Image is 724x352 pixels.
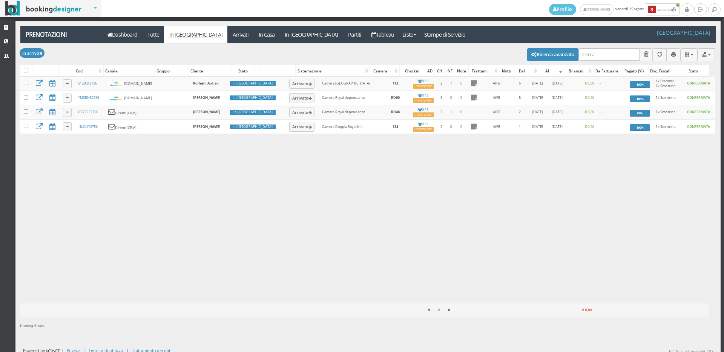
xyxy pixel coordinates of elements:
[400,66,425,76] div: Checkin
[319,105,380,120] td: Camera Royal dependance
[630,81,650,88] div: 100%
[230,81,275,86] div: In [GEOGRAPHIC_DATA]
[78,81,97,86] a: 512JAD2756
[230,125,275,129] div: In [GEOGRAPHIC_DATA]
[481,105,512,120] td: AIFB
[456,120,467,134] td: 0
[106,105,156,120] td: Diretto (CRM)
[436,77,446,91] td: 2
[657,29,710,36] h4: [GEOGRAPHIC_DATA]
[413,93,434,103] a: 0 / 3Incompleto
[319,77,380,91] td: Camera [GEOGRAPHIC_DATA]
[594,66,623,76] div: Da Fatturare
[527,91,548,105] td: [DATE]
[500,66,514,76] div: Notti
[648,6,656,14] b: 3
[448,307,450,312] b: 0
[20,26,98,43] a: Prenotazioni
[548,77,566,91] td: [DATE]
[78,109,98,114] a: GE75RE2756
[455,66,468,76] div: Note
[425,66,434,76] div: AD
[653,91,682,105] td: x Scontrino.
[319,91,380,105] td: Camera Royal dependance
[5,1,82,16] img: BookingDesigner.com
[413,84,434,89] div: Incompleto
[428,307,430,312] b: 9
[649,66,678,76] div: Doc. Fiscali
[580,4,614,15] a: [PERSON_NAME]
[419,26,471,43] a: Stampe di Servizio
[289,108,314,117] button: Arrivato
[193,95,220,100] b: [PERSON_NAME]
[687,124,710,129] b: CONFERMATA
[445,66,455,76] div: INF
[656,124,658,129] b: 1
[548,120,566,134] td: [DATE]
[549,3,681,15] span: venerdì, 15 agosto
[289,122,314,132] button: Arrivato
[106,91,156,105] td: [DOMAIN_NAME]
[563,305,593,315] div: € 0,00
[456,91,467,105] td: 0
[253,26,280,43] a: In Casa
[512,120,527,134] td: 1
[78,95,99,100] a: YMSBN52756
[106,120,156,134] td: Diretto (CRM)
[155,66,188,76] div: Gruppo
[630,124,650,131] div: 100%
[108,81,124,87] img: bianchihotels.svg
[104,66,154,76] div: Canale
[597,105,627,120] td: -
[527,105,548,120] td: [DATE]
[227,26,253,43] a: Arrivati
[164,26,227,43] a: In [GEOGRAPHIC_DATA]
[512,77,527,91] td: 5
[436,120,446,134] td: 2
[413,78,434,89] a: 0 / 3Incompleto
[585,124,594,129] b: € 0,00
[391,109,400,114] b: RD46
[103,26,143,43] a: Dashboard
[656,78,658,83] b: 1
[481,120,512,134] td: AIFB
[687,81,710,86] b: CONFERMATA
[630,95,650,102] div: 100%
[436,105,446,120] td: 2
[630,110,650,117] div: 99%
[296,66,370,76] div: Sistemazione
[230,110,275,115] div: In [GEOGRAPHIC_DATA]
[189,66,232,76] div: Cliente
[143,26,164,43] a: Tutte
[578,48,639,61] input: Cerca
[413,121,434,132] a: 0 / 2Incompleto
[549,4,576,15] a: Profilo
[548,105,566,120] td: [DATE]
[469,66,500,76] div: Trattam.
[512,105,527,120] td: 2
[399,26,419,43] a: Liste
[446,77,456,91] td: 1
[319,120,380,134] td: Camera Doppia Royal Inn
[597,120,627,134] td: -
[481,91,512,105] td: AIFB
[653,48,667,61] button: Aggiorna
[678,66,709,76] div: Stato
[232,66,255,76] div: Stato
[74,66,103,76] div: Cod.
[585,95,594,100] b: € 0,00
[623,66,648,76] div: Pagato (%)
[687,109,710,114] b: CONFERMATA
[653,120,682,134] td: x Scontrino.
[481,77,512,91] td: AIFB
[548,91,566,105] td: [DATE]
[446,120,456,134] td: 0
[446,105,456,120] td: 1
[597,91,627,105] td: -
[280,26,343,43] a: In [GEOGRAPHIC_DATA]
[436,91,446,105] td: 3
[456,77,467,91] td: 0
[393,81,398,86] b: 112
[456,105,467,120] td: 0
[527,77,548,91] td: [DATE]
